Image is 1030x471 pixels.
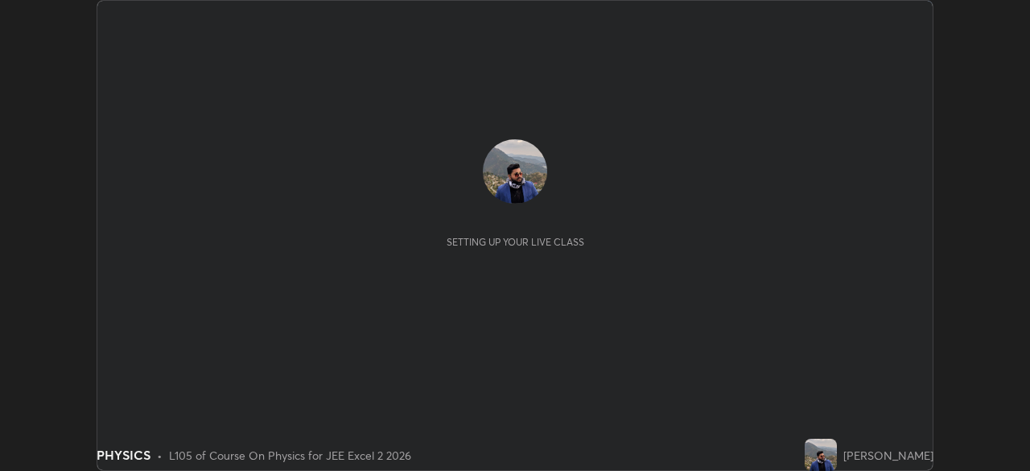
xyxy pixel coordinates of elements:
[843,447,933,464] div: [PERSON_NAME]
[169,447,411,464] div: L105 of Course On Physics for JEE Excel 2 2026
[805,439,837,471] img: 32457bb2dde54d7ea7c34c8e2a2521d0.jpg
[447,236,584,248] div: Setting up your live class
[157,447,163,464] div: •
[483,139,547,204] img: 32457bb2dde54d7ea7c34c8e2a2521d0.jpg
[97,445,150,465] div: PHYSICS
